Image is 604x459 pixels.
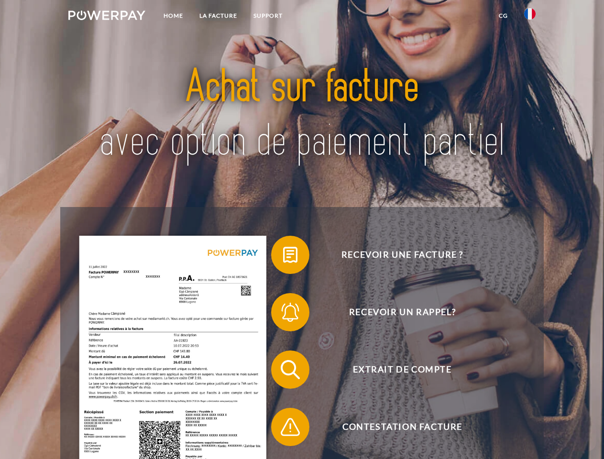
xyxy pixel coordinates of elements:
[68,11,145,20] img: logo-powerpay-white.svg
[191,7,245,24] a: LA FACTURE
[278,243,302,267] img: qb_bill.svg
[278,415,302,439] img: qb_warning.svg
[524,8,536,20] img: fr
[278,358,302,382] img: qb_search.svg
[278,300,302,324] img: qb_bell.svg
[285,350,519,389] span: Extrait de compte
[491,7,516,24] a: CG
[271,236,520,274] button: Recevoir une facture ?
[245,7,291,24] a: Support
[566,421,596,451] iframe: Button to launch messaging window
[271,350,520,389] button: Extrait de compte
[285,293,519,331] span: Recevoir un rappel?
[155,7,191,24] a: Home
[285,408,519,446] span: Contestation Facture
[271,408,520,446] button: Contestation Facture
[285,236,519,274] span: Recevoir une facture ?
[271,293,520,331] button: Recevoir un rappel?
[91,46,513,183] img: title-powerpay_fr.svg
